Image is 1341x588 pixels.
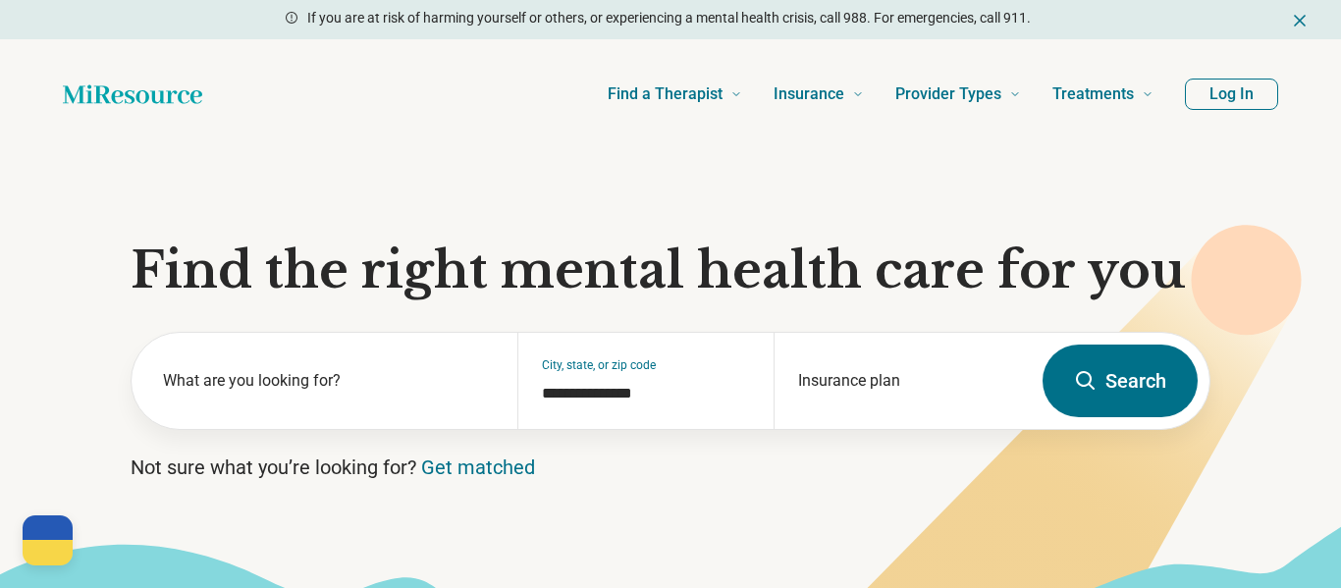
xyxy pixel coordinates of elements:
[1185,79,1278,110] button: Log In
[421,455,535,479] a: Get matched
[1043,345,1198,417] button: Search
[774,55,864,134] a: Insurance
[895,80,1001,108] span: Provider Types
[608,80,723,108] span: Find a Therapist
[163,369,494,393] label: What are you looking for?
[608,55,742,134] a: Find a Therapist
[1052,55,1153,134] a: Treatments
[1290,8,1310,31] button: Dismiss
[774,80,844,108] span: Insurance
[63,75,202,114] a: Home page
[307,8,1031,28] p: If you are at risk of harming yourself or others, or experiencing a mental health crisis, call 98...
[131,454,1210,481] p: Not sure what you’re looking for?
[1052,80,1134,108] span: Treatments
[131,241,1210,300] h1: Find the right mental health care for you
[895,55,1021,134] a: Provider Types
